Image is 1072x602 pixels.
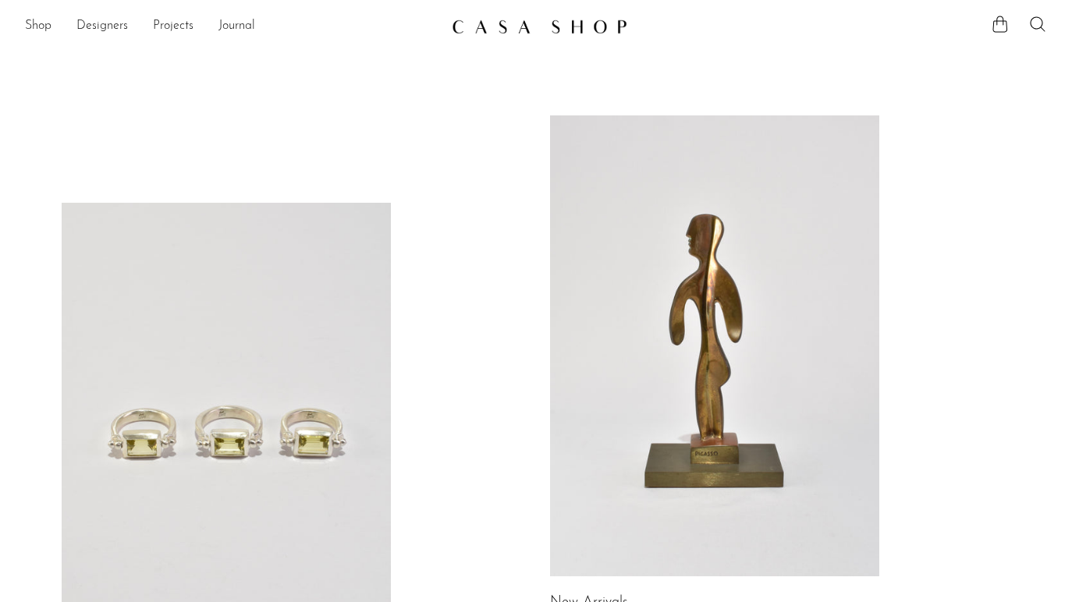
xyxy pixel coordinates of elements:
nav: Desktop navigation [25,13,439,40]
a: Shop [25,16,51,37]
a: Projects [153,16,193,37]
ul: NEW HEADER MENU [25,13,439,40]
a: Designers [76,16,128,37]
a: Journal [218,16,255,37]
